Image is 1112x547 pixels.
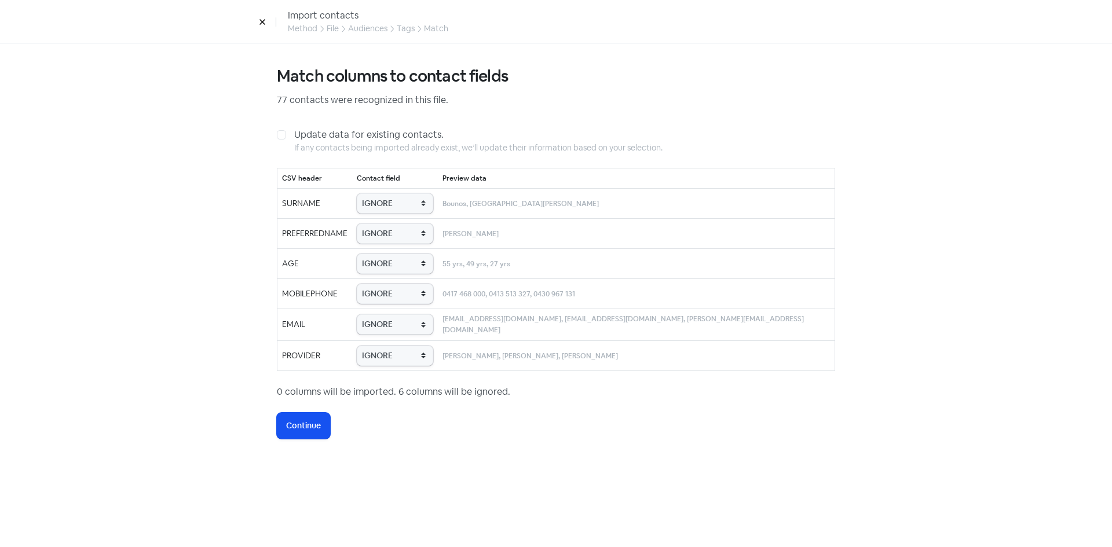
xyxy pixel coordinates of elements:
th: Preview data [438,168,835,188]
div: Import contacts [288,9,448,23]
td: PROVIDER [277,340,353,370]
th: CSV header [277,168,353,188]
td: AGE [277,248,353,278]
div: If any contacts being imported already exist, we’ll update their information based on your select... [277,142,835,154]
div: Tags [397,23,415,35]
span: Continue [286,420,321,432]
th: Contact field [352,168,438,188]
div: Match [424,23,448,35]
small: [PERSON_NAME] [442,229,499,240]
div: File [327,23,339,35]
label: Update data for existing contacts. [294,128,444,142]
td: EMAIL [277,309,353,340]
small: Bounos, [GEOGRAPHIC_DATA][PERSON_NAME] [442,199,599,210]
small: 55 yrs, 49 yrs, 27 yrs [442,259,510,270]
small: [PERSON_NAME], [PERSON_NAME], [PERSON_NAME] [442,351,618,362]
td: SURNAME [277,188,353,218]
div: Audiences [348,23,387,35]
small: [EMAIL_ADDRESS][DOMAIN_NAME], [EMAIL_ADDRESS][DOMAIN_NAME], [PERSON_NAME][EMAIL_ADDRESS][DOMAIN_N... [442,314,830,336]
div: Method [288,23,317,35]
h3: Match columns to contact fields [277,67,835,86]
td: MOBILEPHONE [277,278,353,309]
small: 0417 468 000, 0413 513 327, 0430 967 131 [442,289,575,300]
button: Continue [277,413,330,439]
p: 77 contacts were recognized in this file. [277,93,835,107]
div: 0 columns will be imported. 6 columns will be ignored. [277,385,835,399]
td: PREFERREDNAME [277,218,353,248]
